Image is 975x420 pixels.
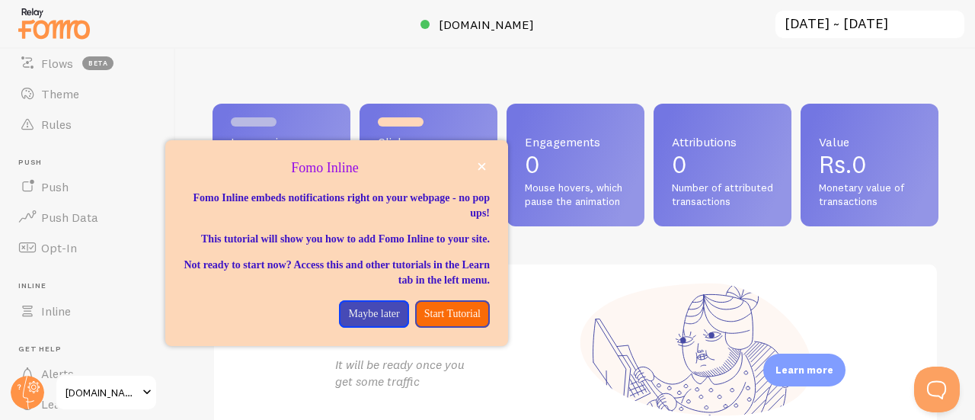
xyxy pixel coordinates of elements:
span: Opt-In [41,240,77,255]
a: Opt-In [9,232,166,263]
a: Push [9,172,166,202]
p: This tutorial will show you how to add Fomo Inline to your site. [184,232,490,247]
span: Push [18,158,166,168]
span: Rules [41,117,72,132]
button: close, [474,159,490,175]
span: Get Help [18,345,166,354]
span: Mouse hovers, which pause the animation [525,181,626,208]
a: Push Data [9,202,166,232]
span: Push [41,179,69,194]
span: Clicks [378,136,479,148]
span: Engagements [525,136,626,148]
p: Fomo Inline [184,159,490,178]
span: Monetary value of transactions [819,181,920,208]
span: Inline [18,281,166,291]
p: Start Tutorial [424,306,481,322]
a: Inline [9,296,166,326]
span: [DOMAIN_NAME] [66,383,138,402]
span: Inline [41,303,71,319]
a: Alerts [9,358,166,389]
a: [DOMAIN_NAME] [55,374,158,411]
span: beta [82,56,113,70]
a: Flows beta [9,48,166,79]
img: fomo-relay-logo-orange.svg [16,4,92,43]
p: Fomo Inline embeds notifications right on your webpage - no pop ups! [184,191,490,221]
p: It will be ready once you get some traffic [335,356,576,391]
p: 0 [672,152,773,177]
p: Learn more [775,363,833,377]
span: Theme [41,86,79,101]
span: Alerts [41,366,74,381]
span: Number of attributed transactions [672,181,773,208]
p: 0 [525,152,626,177]
span: Rs.0 [819,149,867,179]
span: Impressions [231,136,332,148]
a: Theme [9,79,166,109]
p: Not ready to start now? Access this and other tutorials in the Learn tab in the left menu. [184,258,490,288]
span: Flows [41,56,73,71]
button: Maybe later [339,300,408,328]
span: Attributions [672,136,773,148]
div: Learn more [763,354,846,386]
iframe: Help Scout Beacon - Open [914,367,960,412]
span: Push Data [41,210,98,225]
div: Fomo Inline [165,140,508,346]
a: Rules [9,109,166,139]
span: Value [819,136,920,148]
p: Maybe later [348,306,399,322]
button: Start Tutorial [415,300,490,328]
